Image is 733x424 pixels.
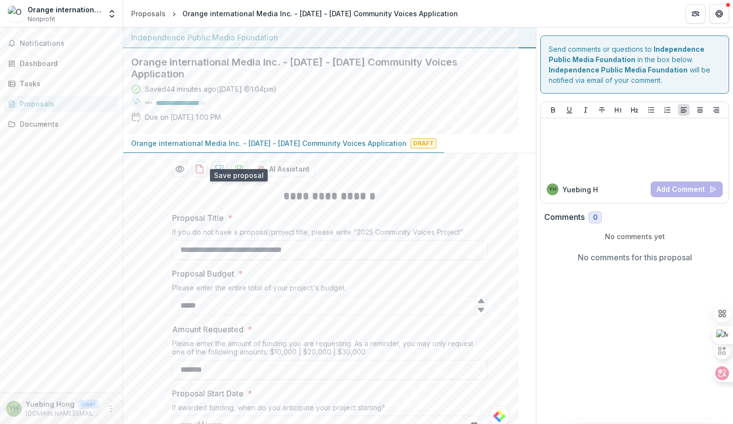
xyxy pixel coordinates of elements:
span: Notifications [20,39,115,48]
img: Orange international Media Inc. [8,6,24,22]
button: Notifications [4,35,119,51]
button: Italicize [580,104,592,116]
span: 0 [593,213,597,222]
div: Independence Public Media Foundation [131,32,528,43]
div: Please enter the amount of funding you are requesting. As a reminder, you may only request one of... [172,339,488,360]
button: Heading 1 [612,104,624,116]
p: 86 % [145,100,152,106]
div: Please enter the entire total of your project's budget. [172,283,488,296]
button: Bullet List [645,104,657,116]
h2: Orange international Media Inc. - [DATE] - [DATE] Community Voices Application [131,56,512,80]
a: Proposals [127,6,170,21]
div: If awarded funding, when do you anticipate your project starting? [172,403,488,416]
button: Align Left [678,104,690,116]
button: Underline [563,104,575,116]
div: Proposals [20,99,111,109]
p: Amount Requested [172,323,244,335]
p: [DOMAIN_NAME][EMAIL_ADDRESS][DOMAIN_NAME] [26,409,101,418]
a: Dashboard [4,55,119,71]
button: More [105,403,117,415]
p: Proposal Start Date [172,388,244,399]
button: Open entity switcher [105,4,119,24]
button: Bold [547,104,559,116]
div: Orange international Media Inc. [28,4,101,15]
button: Align Right [710,104,722,116]
a: Tasks [4,75,119,92]
div: Yuebing Hong [9,405,18,412]
div: Saved 44 minutes ago ( [DATE] @ 1:04pm ) [145,84,277,94]
button: download-proposal [211,161,227,177]
p: Due on [DATE] 1:00 PM [145,112,221,122]
button: download-proposal [231,161,247,177]
div: If you do not have a proposal/project title, please write "2025 Community Voices Project" [172,228,488,240]
span: Nonprofit [28,15,55,24]
div: Orange international Media Inc. - [DATE] - [DATE] Community Voices Application [182,8,458,19]
div: Tasks [20,78,111,89]
div: Yuebing Hong [549,187,557,192]
button: download-proposal [192,161,208,177]
div: Proposals [131,8,166,19]
p: Proposal Title [172,212,224,224]
a: Proposals [4,96,119,112]
strong: Independence Public Media Foundation [549,66,688,74]
button: AI Assistant [251,161,316,177]
div: Documents [20,119,111,129]
button: Heading 2 [628,104,640,116]
h2: Comments [544,212,585,222]
nav: breadcrumb [127,6,462,21]
p: Yuebing H [562,184,598,195]
button: Add Comment [651,181,723,197]
p: Proposal Budget [172,268,234,280]
button: Align Center [694,104,706,116]
div: Dashboard [20,58,111,69]
p: Yuebing Hong [26,399,74,409]
button: Ordered List [662,104,673,116]
button: Strike [596,104,608,116]
p: No comments yet [544,231,725,242]
span: Draft [411,139,436,148]
p: No comments for this proposal [578,251,692,263]
p: User [78,400,99,409]
a: Documents [4,116,119,132]
button: Partners [686,4,705,24]
p: Orange international Media Inc. - [DATE] - [DATE] Community Voices Application [131,138,407,148]
button: Preview 22668481-0cd5-4109-997f-174384af6e09-0.pdf [172,161,188,177]
div: Send comments or questions to in the box below. will be notified via email of your comment. [540,35,729,94]
button: Get Help [709,4,729,24]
